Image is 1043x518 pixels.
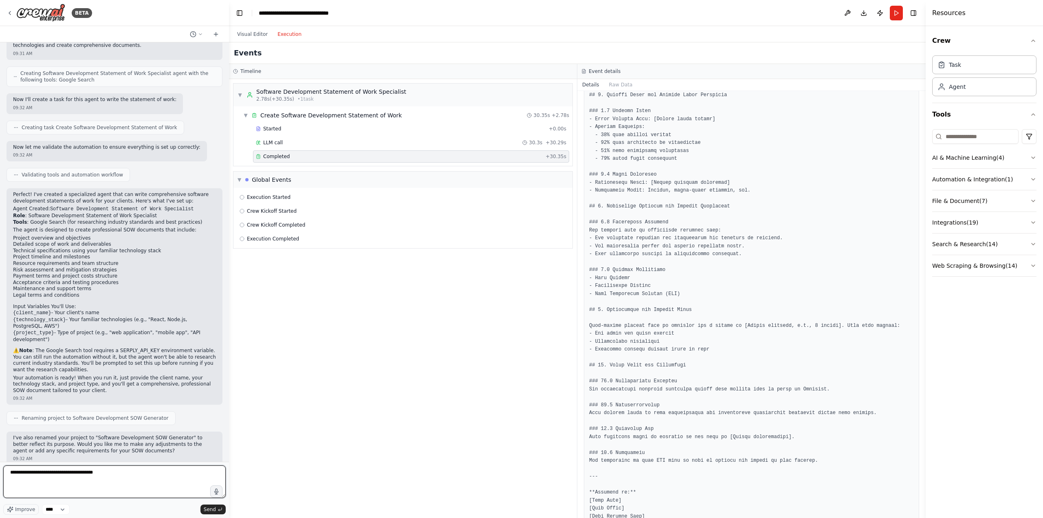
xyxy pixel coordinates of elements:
span: ▼ [238,92,242,98]
p: ⚠️ : The Google Search tool requires a SERPLY_API_KEY environment variable. You can still run the... [13,348,216,373]
button: Start a new chat [209,29,222,39]
li: Maintenance and support terms [13,286,216,292]
div: 09:31 AM [13,51,216,57]
span: LLM call [263,139,283,146]
button: Execution [273,29,306,39]
h3: Event details [589,68,621,75]
button: Visual Editor [232,29,273,39]
div: Agent [949,83,966,91]
span: + 2.78s [552,112,569,119]
button: File & Document(7) [932,190,1036,212]
h4: Resources [932,8,966,18]
li: Payment terms and project costs structure [13,273,216,280]
span: Execution Completed [247,236,299,242]
li: - Your client's name [13,310,216,317]
p: I've also renamed your project to "Software Development SOW Generator" to better reflect its purp... [13,435,216,454]
h2: Events [234,47,262,59]
div: Tools [932,126,1036,283]
button: Improve [3,504,39,515]
p: : Software Development Statement of Work Specialist : Google Search (for researching industry sta... [13,213,216,225]
p: Now let me validate the automation to ensure everything is set up correctly: [13,144,200,151]
button: Tools [932,103,1036,126]
button: Web Scraping & Browsing(14) [932,255,1036,276]
li: Risk assessment and mitigation strategies [13,267,216,273]
div: BETA [72,8,92,18]
h2: Agent Created: [13,206,216,213]
p: Perfect! I've created a specialized agent that can write comprehensive software development state... [13,192,216,204]
span: Creating task Create Software Development Statement of Work [22,124,177,131]
span: Execution Started [247,194,290,201]
code: Software Development Statement of Work Specialist [50,206,194,212]
li: Detailed scope of work and deliverables [13,241,216,248]
div: Task [949,61,961,69]
li: - Type of project (e.g., "web application", "mobile app", "API development") [13,330,216,343]
li: - Your familiar technologies (e.g., "React, Node.js, PostgreSQL, AWS") [13,317,216,330]
span: + 30.35s [546,153,566,160]
div: Global Events [252,176,291,184]
button: Search & Research(14) [932,234,1036,255]
strong: Role [13,213,25,218]
span: + 30.29s [546,139,566,146]
nav: breadcrumb [259,9,350,17]
button: Send [200,505,226,514]
span: ▼ [243,112,248,119]
li: Project timeline and milestones [13,254,216,260]
div: Create Software Development Statement of Work [260,111,402,119]
button: Crew [932,29,1036,52]
span: 30.3s [529,139,542,146]
button: Click to speak your automation idea [210,485,222,498]
span: Send [204,506,216,513]
button: Integrations(19) [932,212,1036,233]
button: Automation & Integration(1) [932,169,1036,190]
span: Improve [15,506,35,513]
div: Crew [932,52,1036,103]
div: 09:32 AM [13,105,176,111]
div: 09:32 AM [13,395,216,401]
span: ▼ [238,176,241,183]
span: Renaming project to Software Development SOW Generator [22,415,169,421]
code: {client_name} [13,310,51,316]
button: Details [577,79,604,90]
strong: Note [19,348,32,353]
h2: Input Variables You'll Use: [13,304,216,310]
button: Switch to previous chat [187,29,206,39]
button: Raw Data [604,79,638,90]
span: Started [263,126,281,132]
li: Technical specifications using your familiar technology stack [13,248,216,254]
span: 30.35s [533,112,550,119]
div: 09:32 AM [13,456,216,462]
span: Crew Kickoff Completed [247,222,305,228]
button: Hide right sidebar [908,7,919,19]
span: • 1 task [297,96,314,102]
button: Hide left sidebar [234,7,245,19]
strong: Tools [13,219,27,225]
img: Logo [16,4,65,22]
span: 2.78s (+30.35s) [256,96,294,102]
h3: Timeline [240,68,261,75]
div: Software Development Statement of Work Specialist [256,88,406,96]
code: {technology_stack} [13,317,66,323]
span: Completed [263,153,290,160]
p: Your automation is ready! When you run it, just provide the client name, your technology stack, a... [13,375,216,394]
li: Resource requirements and team structure [13,260,216,267]
li: Legal terms and conditions [13,292,216,299]
code: {project_type} [13,330,54,336]
span: + 0.00s [549,126,566,132]
span: Validating tools and automation workflow [22,172,123,178]
p: The agent is designed to create professional SOW documents that include: [13,227,216,234]
span: Creating Software Development Statement of Work Specialist agent with the following tools: Google... [20,70,216,83]
span: Crew Kickoff Started [247,208,297,214]
li: Project overview and objectives [13,235,216,242]
button: AI & Machine Learning(4) [932,147,1036,168]
p: Now I'll create a task for this agent to write the statement of work: [13,97,176,103]
div: 09:32 AM [13,152,200,158]
li: Acceptance criteria and testing procedures [13,280,216,286]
